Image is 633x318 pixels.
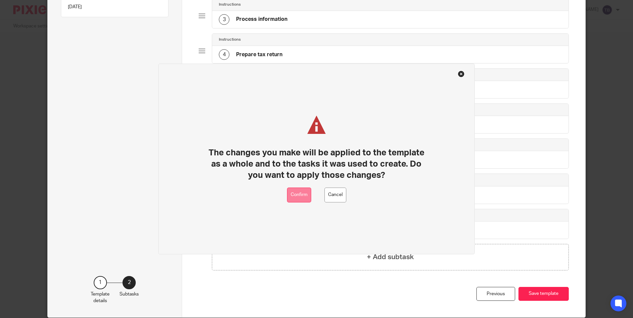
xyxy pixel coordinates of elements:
div: 3 [219,14,229,25]
p: Subtasks [120,291,139,298]
h4: Prepare tax return [236,51,282,58]
h4: + Add subtask [367,252,414,262]
h4: Process information [236,16,287,23]
h4: Instructions [219,2,241,7]
div: Previous [476,287,515,301]
div: 2 [122,276,136,289]
button: Cancel [324,188,346,203]
p: Template details [91,291,110,304]
div: 4 [219,49,229,60]
button: Save template [518,287,569,301]
button: Confirm [287,188,311,203]
h1: The changes you make will be applied to the template as a whole and to the tasks it was used to c... [206,147,427,181]
div: 1 [94,276,107,289]
p: [DATE] [68,4,162,10]
h4: Instructions [219,37,241,42]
